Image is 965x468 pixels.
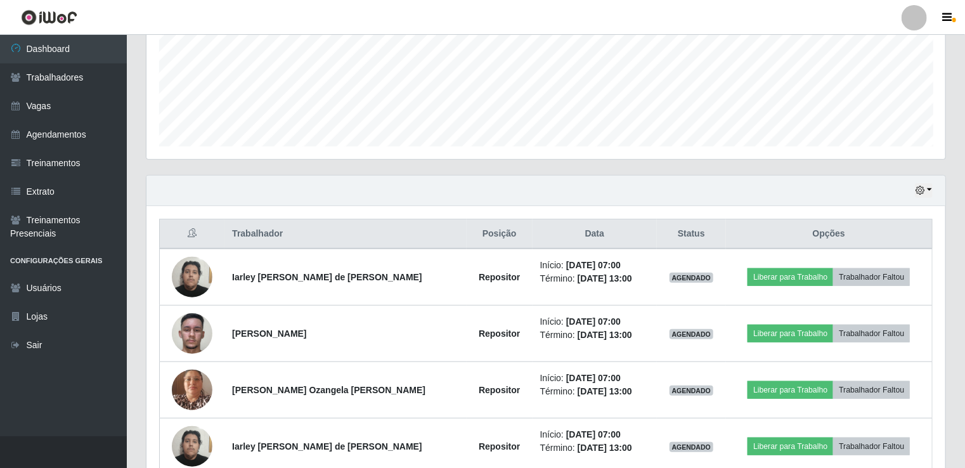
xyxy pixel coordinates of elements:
time: [DATE] 13:00 [578,330,632,340]
th: Posição [467,219,533,249]
strong: Iarley [PERSON_NAME] de [PERSON_NAME] [232,441,422,452]
time: [DATE] 07:00 [566,260,621,270]
button: Trabalhador Faltou [833,438,910,455]
time: [DATE] 07:00 [566,316,621,327]
time: [DATE] 13:00 [578,386,632,396]
button: Liberar para Trabalho [748,325,833,342]
time: [DATE] 07:00 [566,429,621,439]
span: AGENDADO [670,386,714,396]
button: Trabalhador Faltou [833,268,910,286]
span: AGENDADO [670,273,714,283]
li: Início: [540,259,649,272]
strong: Repositor [479,441,520,452]
button: Trabalhador Faltou [833,325,910,342]
li: Início: [540,315,649,328]
button: Liberar para Trabalho [748,268,833,286]
li: Término: [540,272,649,285]
strong: Repositor [479,385,520,395]
button: Liberar para Trabalho [748,438,833,455]
th: Status [657,219,726,249]
img: 1735996269854.jpeg [172,250,212,304]
li: Término: [540,328,649,342]
img: 1726751740044.jpeg [172,297,212,370]
strong: [PERSON_NAME] Ozangela [PERSON_NAME] [232,385,425,395]
li: Término: [540,385,649,398]
button: Trabalhador Faltou [833,381,910,399]
button: Liberar para Trabalho [748,381,833,399]
strong: Repositor [479,328,520,339]
li: Início: [540,428,649,441]
img: 1730323738403.jpeg [172,354,212,426]
strong: Repositor [479,272,520,282]
li: Início: [540,372,649,385]
time: [DATE] 13:00 [578,443,632,453]
li: Término: [540,441,649,455]
img: CoreUI Logo [21,10,77,25]
strong: [PERSON_NAME] [232,328,306,339]
span: AGENDADO [670,442,714,452]
span: AGENDADO [670,329,714,339]
th: Data [533,219,657,249]
time: [DATE] 13:00 [578,273,632,283]
strong: Iarley [PERSON_NAME] de [PERSON_NAME] [232,272,422,282]
time: [DATE] 07:00 [566,373,621,383]
th: Trabalhador [224,219,467,249]
th: Opções [726,219,933,249]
